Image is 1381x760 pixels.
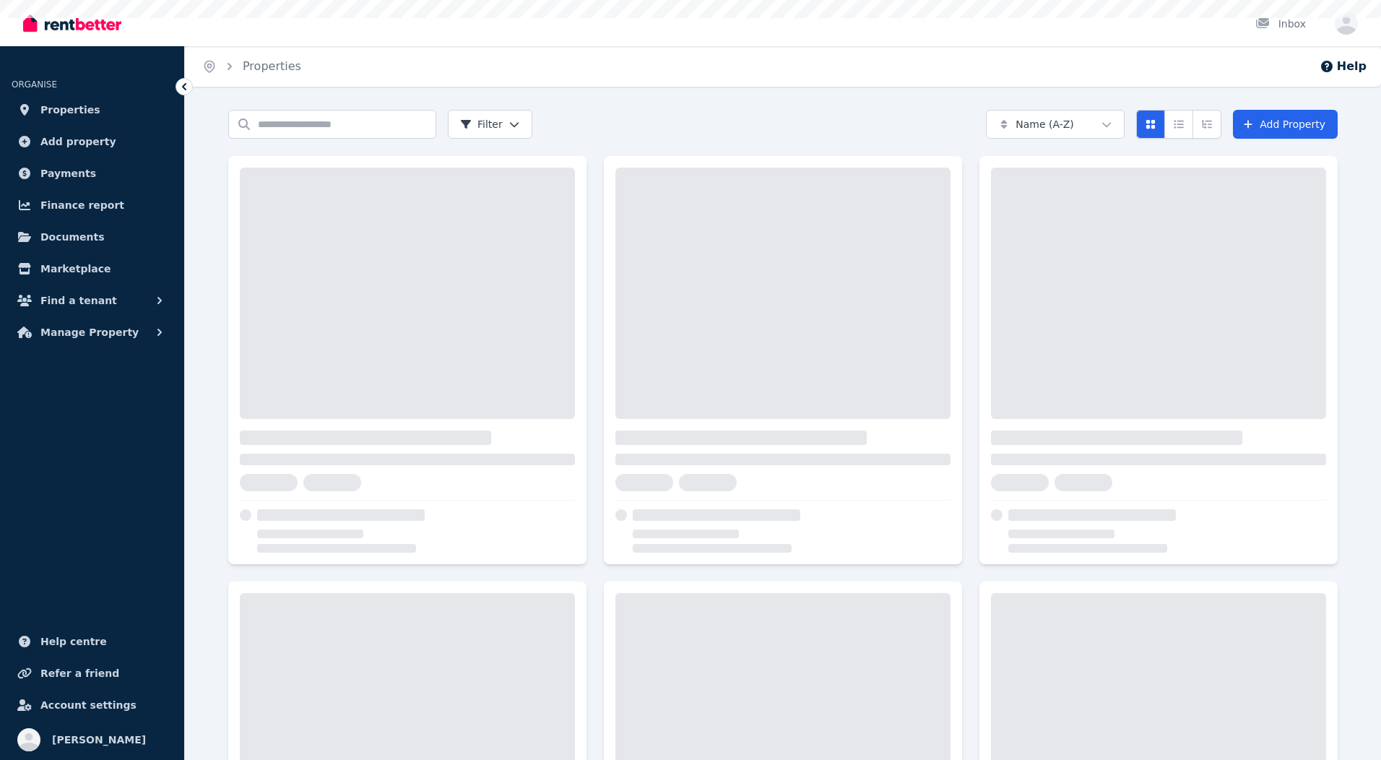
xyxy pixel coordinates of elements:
span: Manage Property [40,324,139,341]
button: Find a tenant [12,286,173,315]
span: Marketplace [40,260,111,277]
button: Card view [1136,110,1165,139]
a: Account settings [12,691,173,720]
a: Documents [12,223,173,251]
a: Properties [12,95,173,124]
a: Add property [12,127,173,156]
span: Help centre [40,633,107,650]
a: Marketplace [12,254,173,283]
button: Manage Property [12,318,173,347]
button: Help [1320,58,1367,75]
span: Filter [460,117,503,131]
a: Finance report [12,191,173,220]
a: Help centre [12,627,173,656]
span: Add property [40,133,116,150]
div: View options [1136,110,1221,139]
span: Documents [40,228,105,246]
span: [PERSON_NAME] [52,731,146,748]
a: Refer a friend [12,659,173,688]
button: Compact list view [1164,110,1193,139]
span: Find a tenant [40,292,117,309]
span: ORGANISE [12,79,57,90]
span: Finance report [40,197,124,214]
span: Name (A-Z) [1016,117,1074,131]
button: Filter [448,110,532,139]
button: Name (A-Z) [986,110,1125,139]
a: Payments [12,159,173,188]
span: Payments [40,165,96,182]
span: Account settings [40,696,137,714]
div: Inbox [1255,17,1306,31]
a: Add Property [1233,110,1338,139]
a: Properties [243,59,301,73]
span: Refer a friend [40,665,119,682]
img: RentBetter [23,12,121,34]
button: Expanded list view [1192,110,1221,139]
nav: Breadcrumb [185,46,319,87]
span: Properties [40,101,100,118]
